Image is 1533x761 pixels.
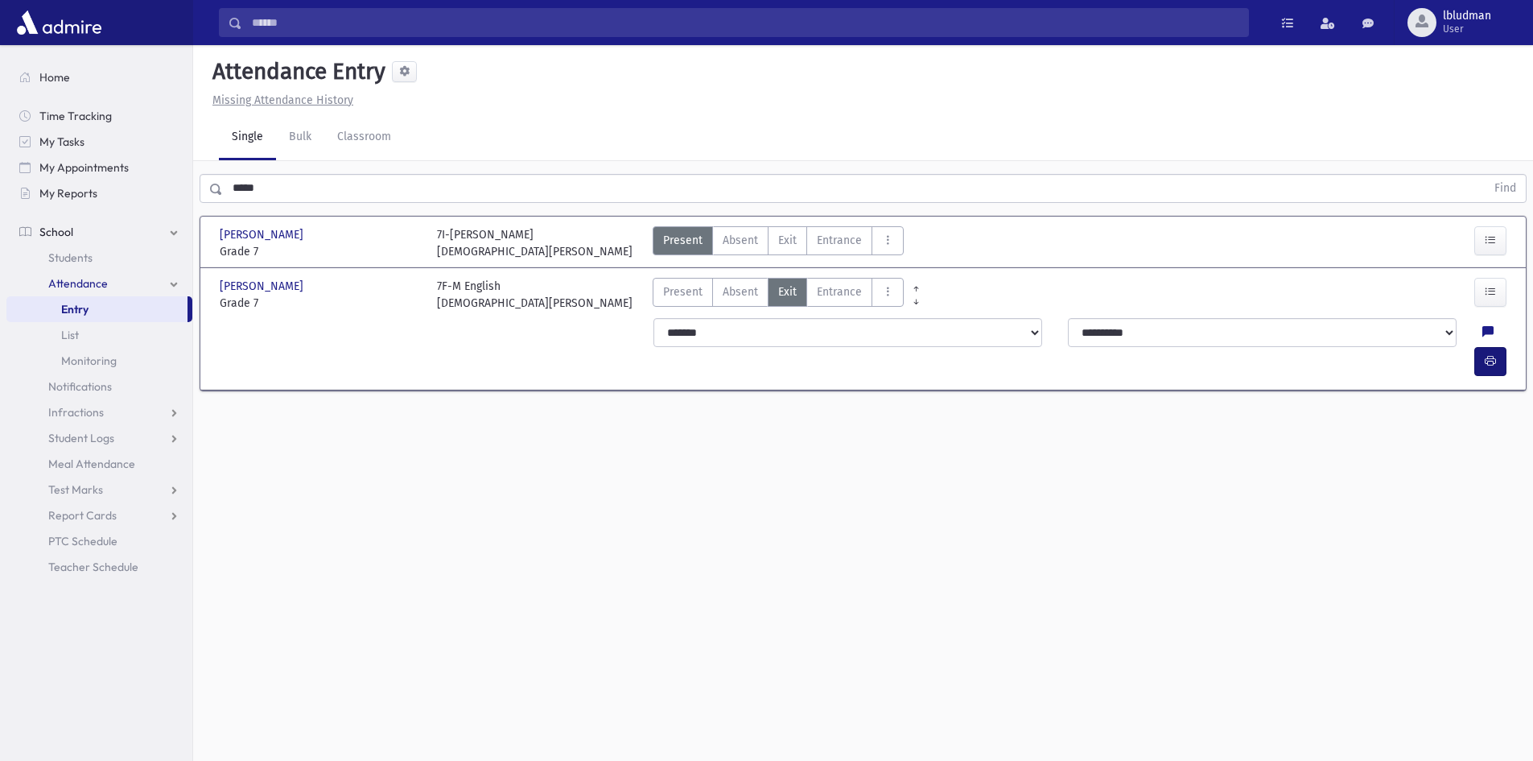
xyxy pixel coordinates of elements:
[6,180,192,206] a: My Reports
[6,374,192,399] a: Notifications
[61,354,117,368] span: Monitoring
[6,64,192,90] a: Home
[6,503,192,528] a: Report Cards
[778,232,797,249] span: Exit
[817,283,862,300] span: Entrance
[220,278,307,295] span: [PERSON_NAME]
[39,70,70,85] span: Home
[276,115,324,160] a: Bulk
[437,278,633,312] div: 7F-M English [DEMOGRAPHIC_DATA][PERSON_NAME]
[220,243,421,260] span: Grade 7
[723,283,758,300] span: Absent
[6,554,192,580] a: Teacher Schedule
[6,477,192,503] a: Test Marks
[6,425,192,451] a: Student Logs
[653,226,904,260] div: AttTypes
[48,405,104,420] span: Infractions
[61,302,89,316] span: Entry
[6,451,192,477] a: Meal Attendance
[206,58,385,85] h5: Attendance Entry
[39,109,112,123] span: Time Tracking
[324,115,404,160] a: Classroom
[6,322,192,348] a: List
[6,155,192,180] a: My Appointments
[220,295,421,312] span: Grade 7
[48,379,112,394] span: Notifications
[6,219,192,245] a: School
[48,457,135,471] span: Meal Attendance
[6,271,192,296] a: Attendance
[1443,23,1491,35] span: User
[1485,175,1526,202] button: Find
[39,225,73,239] span: School
[663,283,703,300] span: Present
[723,232,758,249] span: Absent
[6,348,192,374] a: Monitoring
[13,6,105,39] img: AdmirePro
[653,278,904,312] div: AttTypes
[48,508,117,523] span: Report Cards
[778,283,797,300] span: Exit
[6,129,192,155] a: My Tasks
[61,328,79,342] span: List
[6,296,188,322] a: Entry
[6,528,192,554] a: PTC Schedule
[48,431,114,445] span: Student Logs
[437,226,633,260] div: 7I-[PERSON_NAME] [DEMOGRAPHIC_DATA][PERSON_NAME]
[663,232,703,249] span: Present
[6,245,192,271] a: Students
[48,250,93,265] span: Students
[39,134,84,149] span: My Tasks
[242,8,1248,37] input: Search
[212,93,353,107] u: Missing Attendance History
[39,160,129,175] span: My Appointments
[219,115,276,160] a: Single
[206,93,353,107] a: Missing Attendance History
[48,560,138,574] span: Teacher Schedule
[48,534,117,548] span: PTC Schedule
[1443,10,1491,23] span: lbludman
[48,482,103,497] span: Test Marks
[6,399,192,425] a: Infractions
[220,226,307,243] span: [PERSON_NAME]
[6,103,192,129] a: Time Tracking
[817,232,862,249] span: Entrance
[48,276,108,291] span: Attendance
[39,186,97,201] span: My Reports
